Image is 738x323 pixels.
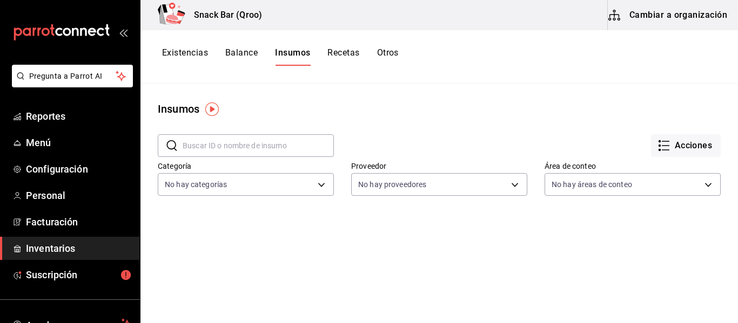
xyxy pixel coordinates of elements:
span: Pregunta a Parrot AI [29,71,116,82]
label: Categoría [158,162,334,170]
label: Proveedor [351,162,527,170]
button: Pregunta a Parrot AI [12,65,133,87]
span: No hay proveedores [358,179,426,190]
input: Buscar ID o nombre de insumo [183,135,334,156]
button: Balance [225,47,258,66]
span: Suscripción [26,267,131,282]
a: Pregunta a Parrot AI [8,78,133,90]
h3: Snack Bar (Qroo) [185,9,262,22]
button: Otros [377,47,399,66]
button: Acciones [651,134,721,157]
button: Recetas [327,47,359,66]
div: Insumos [158,101,199,117]
span: Facturación [26,215,131,229]
span: No hay categorías [165,179,227,190]
span: Menú [26,135,131,150]
span: Personal [26,188,131,203]
button: Existencias [162,47,208,66]
button: Insumos [275,47,310,66]
span: No hay áreas de conteo [552,179,632,190]
span: Reportes [26,109,131,123]
span: Configuración [26,162,131,176]
img: Tooltip marker [205,102,219,116]
label: Área de conteo [545,162,721,170]
div: navigation tabs [162,47,399,66]
span: Inventarios [26,241,131,256]
button: open_drawer_menu [119,28,128,37]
